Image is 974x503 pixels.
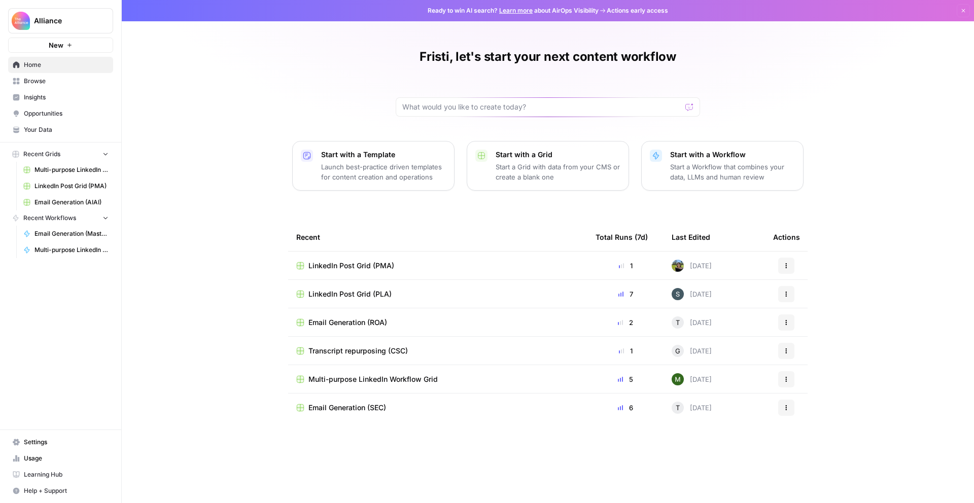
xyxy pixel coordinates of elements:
div: Recent [296,223,579,251]
div: [DATE] [672,260,712,272]
div: 6 [596,403,655,413]
span: Your Data [24,125,109,134]
span: Help + Support [24,486,109,495]
p: Start with a Grid [496,150,620,160]
a: LinkedIn Post Grid (PMA) [296,261,579,271]
a: Multi-purpose LinkedIn Workflow Grid [19,162,113,178]
img: bo6gwtk78bbxl6expmw5g49788i4 [672,288,684,300]
a: Home [8,57,113,73]
a: Learning Hub [8,466,113,483]
a: Usage [8,450,113,466]
div: 1 [596,261,655,271]
a: Your Data [8,122,113,138]
span: Email Generation (Master) [34,229,109,238]
span: Opportunities [24,109,109,118]
h1: Fristi, let's start your next content workflow [420,49,676,65]
div: Last Edited [672,223,710,251]
span: Email Generation (ROA) [308,317,387,328]
div: [DATE] [672,345,712,357]
a: Settings [8,434,113,450]
span: Insights [24,93,109,102]
div: 7 [596,289,655,299]
span: T [676,317,680,328]
button: Start with a GridStart a Grid with data from your CMS or create a blank one [467,141,629,191]
div: [DATE] [672,402,712,414]
span: Recent Grids [23,150,60,159]
a: LinkedIn Post Grid (PLA) [296,289,579,299]
span: Multi-purpose LinkedIn Workflow Grid [308,374,438,384]
span: Recent Workflows [23,213,76,223]
div: 1 [596,346,655,356]
a: Email Generation (AIAI) [19,194,113,210]
span: G [675,346,680,356]
a: Insights [8,89,113,105]
div: Total Runs (7d) [596,223,648,251]
button: New [8,38,113,53]
p: Launch best-practice driven templates for content creation and operations [321,162,446,182]
a: Email Generation (Master) [19,226,113,242]
a: Email Generation (SEC) [296,403,579,413]
input: What would you like to create today? [402,102,681,112]
a: LinkedIn Post Grid (PMA) [19,178,113,194]
a: Multi-purpose LinkedIn Workflow [19,242,113,258]
button: Start with a TemplateLaunch best-practice driven templates for content creation and operations [292,141,455,191]
div: Actions [773,223,800,251]
img: l5bw1boy7i1vzeyb5kvp5qo3zmc4 [672,373,684,385]
a: Email Generation (ROA) [296,317,579,328]
button: Recent Workflows [8,210,113,226]
p: Start a Grid with data from your CMS or create a blank one [496,162,620,182]
div: [DATE] [672,373,712,385]
span: Multi-purpose LinkedIn Workflow Grid [34,165,109,174]
a: Transcript repurposing (CSC) [296,346,579,356]
span: Home [24,60,109,69]
p: Start with a Template [321,150,446,160]
button: Help + Support [8,483,113,499]
span: Email Generation (AIAI) [34,198,109,207]
span: Email Generation (SEC) [308,403,386,413]
div: [DATE] [672,316,712,329]
span: T [676,403,680,413]
span: Ready to win AI search? about AirOps Visibility [428,6,599,15]
img: wlj6vlcgatc3c90j12jmpqq88vn8 [672,260,684,272]
span: Browse [24,77,109,86]
div: 2 [596,317,655,328]
a: Browse [8,73,113,89]
button: Start with a WorkflowStart a Workflow that combines your data, LLMs and human review [641,141,804,191]
p: Start with a Workflow [670,150,795,160]
button: Recent Grids [8,147,113,162]
img: Alliance Logo [12,12,30,30]
div: 5 [596,374,655,384]
a: Learn more [499,7,533,14]
span: Actions early access [607,6,668,15]
a: Multi-purpose LinkedIn Workflow Grid [296,374,579,384]
p: Start a Workflow that combines your data, LLMs and human review [670,162,795,182]
span: Alliance [34,16,95,26]
span: LinkedIn Post Grid (PMA) [308,261,394,271]
a: Opportunities [8,105,113,122]
button: Workspace: Alliance [8,8,113,33]
span: Learning Hub [24,470,109,479]
span: LinkedIn Post Grid (PMA) [34,182,109,191]
span: Multi-purpose LinkedIn Workflow [34,245,109,255]
span: LinkedIn Post Grid (PLA) [308,289,392,299]
span: Usage [24,454,109,463]
span: Settings [24,438,109,447]
span: New [49,40,63,50]
div: [DATE] [672,288,712,300]
span: Transcript repurposing (CSC) [308,346,408,356]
